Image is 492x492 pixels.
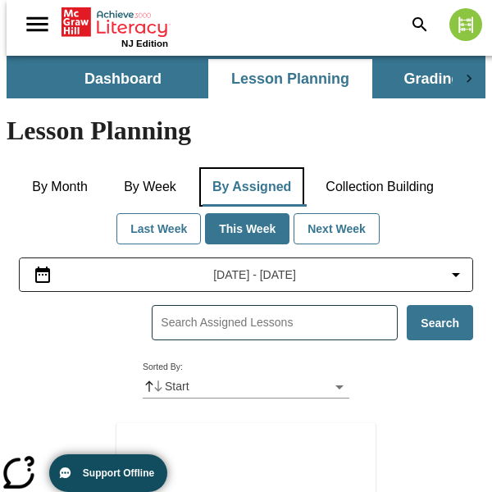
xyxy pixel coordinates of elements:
[446,265,466,285] svg: Collapse Date Range Filter
[83,467,154,479] span: Support Offline
[199,167,304,207] button: By Assigned
[449,8,482,41] img: avatar image
[39,59,453,98] div: SubNavbar
[19,167,101,207] button: By Month
[400,5,440,44] button: Search
[312,167,447,207] button: Collection Building
[61,4,168,48] div: Home
[294,213,380,245] button: Next Week
[440,3,492,46] button: Select a new avatar
[208,59,372,98] button: Lesson Planning
[161,311,397,335] input: Search Assigned Lessons
[7,116,485,146] h1: Lesson Planning
[49,454,167,492] button: Support Offline
[453,59,485,98] div: Next Tabs
[121,39,168,48] span: NJ Edition
[205,213,289,245] button: This Week
[109,167,191,207] button: By Week
[26,265,466,285] button: Select the date range menu item
[7,56,485,98] div: SubNavbar
[116,213,201,245] button: Last Week
[407,305,473,340] button: Search
[143,361,183,373] label: Sorted By :
[165,378,189,394] p: Start
[61,6,168,39] a: Home
[213,266,296,284] span: [DATE] - [DATE]
[41,59,205,98] button: Dashboard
